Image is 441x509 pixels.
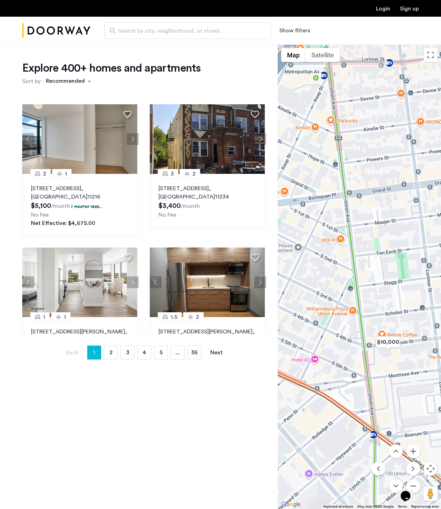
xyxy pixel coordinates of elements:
a: 32[STREET_ADDRESS], [GEOGRAPHIC_DATA]11234No Fee [150,174,266,228]
span: Search by city, neighborhood, or street. [118,27,252,35]
a: Report a map error [411,504,439,509]
button: Map camera controls [424,462,438,476]
a: 1.52[STREET_ADDRESS][PERSON_NAME], [GEOGRAPHIC_DATA]11226No Fee [150,317,266,371]
span: $3,400 [158,202,181,209]
iframe: chat widget [398,481,420,502]
p: [STREET_ADDRESS] 11216 [31,184,130,201]
img: 2012_638668068959509256.jpeg [150,248,265,317]
button: Move left [371,462,385,476]
span: 1 [43,313,45,321]
span: 1 [93,347,95,358]
span: 1 [64,313,66,321]
button: Next apartment [127,133,139,145]
button: Show satellite imagery [305,48,340,62]
span: Map data ©2025 Google [357,505,394,508]
button: Show street map [281,48,305,62]
p: 1 months free... [71,203,102,209]
img: 2016_638673975962267132.jpeg [22,104,137,174]
button: Previous apartment [150,133,162,145]
span: Net Effective: $4,675.00 [31,220,95,226]
button: Move down [389,479,403,493]
span: No Fee [158,212,176,218]
a: Open this area in Google Maps (opens a new window) [279,500,302,509]
span: 5 [160,350,163,355]
p: [STREET_ADDRESS][PERSON_NAME] 11226 [158,328,258,344]
input: Apartment Search [104,22,271,39]
p: [STREET_ADDRESS][PERSON_NAME] 11238 [31,328,130,344]
img: 2016_638484540295233130.jpeg [150,104,265,174]
div: Recommended [45,77,85,87]
button: Next apartment [127,276,139,288]
img: 2016_638666715889771230.jpeg [22,248,137,317]
a: Login [376,6,390,11]
sub: /month [51,203,70,209]
span: 1 [65,170,67,178]
button: Previous apartment [22,133,34,145]
sub: /month [181,203,200,209]
span: 1.5 [171,313,177,321]
button: Drag Pegman onto the map to open Street View [424,487,438,501]
div: $10,000 [373,334,403,350]
button: Keyboard shortcuts [323,504,353,509]
a: 11[STREET_ADDRESS][PERSON_NAME], [GEOGRAPHIC_DATA]11238No Fee [22,317,139,371]
button: Zoom in [406,444,420,458]
button: Show or hide filters [279,26,310,35]
span: 2 [196,313,199,321]
span: 2 [109,350,113,355]
button: Zoom out [406,479,420,493]
button: Move up [389,444,403,458]
button: Previous apartment [22,276,34,288]
span: 2 [43,170,46,178]
ng-select: sort-apartment [42,75,95,88]
p: [STREET_ADDRESS] 11234 [158,184,258,201]
span: No Fee [31,212,49,218]
span: 36 [191,350,198,355]
button: Next apartment [254,276,266,288]
button: Previous apartment [150,276,162,288]
a: Terms (opens in new tab) [398,504,407,509]
nav: Pagination [22,346,266,359]
label: Sort by [22,77,41,86]
a: Cazamio Logo [22,18,90,44]
button: Move right [406,462,420,476]
button: Next apartment [254,133,266,145]
a: Next [210,346,223,359]
span: 3 [126,350,129,355]
span: $5,100 [31,202,51,209]
a: 21[STREET_ADDRESS], [GEOGRAPHIC_DATA]112161 months free...No FeeNet Effective: $4,675.00 [22,174,139,236]
span: 4 [142,350,146,355]
span: 2 [193,170,196,178]
button: Toggle fullscreen view [424,48,438,62]
span: 3 [171,170,174,178]
span: Back [66,350,78,355]
a: Registration [400,6,419,11]
img: Google [279,500,302,509]
span: ... [175,350,180,355]
h1: Explore 400+ homes and apartments [22,61,201,75]
img: logo [22,18,90,44]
